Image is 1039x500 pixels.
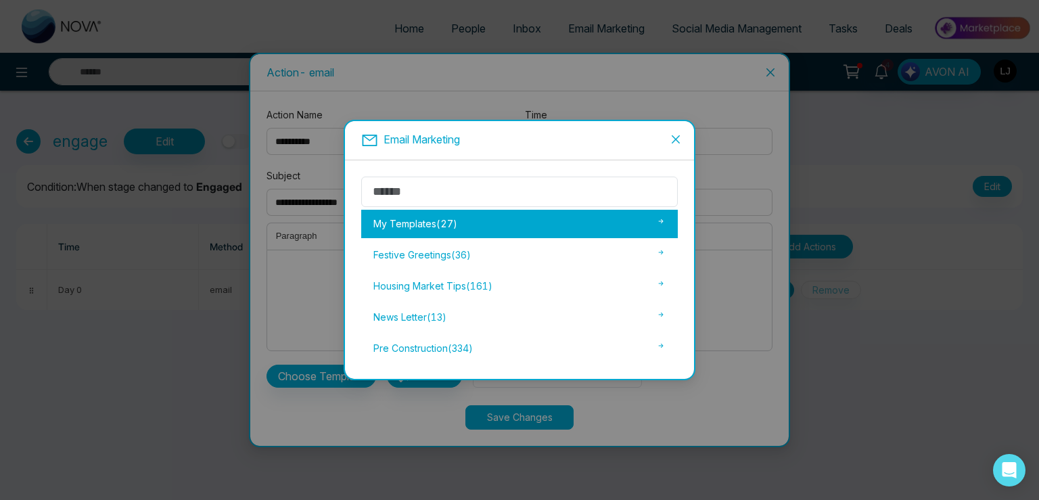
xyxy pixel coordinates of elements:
div: Festive Greetings ( 36 ) [361,241,678,269]
div: News Letter ( 13 ) [361,303,678,332]
div: My Templates ( 27 ) [361,210,678,238]
span: Email Marketing [384,133,460,146]
div: Pre Construction ( 334 ) [361,334,678,363]
button: Close [657,121,694,158]
span: close [670,134,681,145]
div: Open Intercom Messenger [993,454,1025,486]
div: Housing Market Tips ( 161 ) [361,272,678,300]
